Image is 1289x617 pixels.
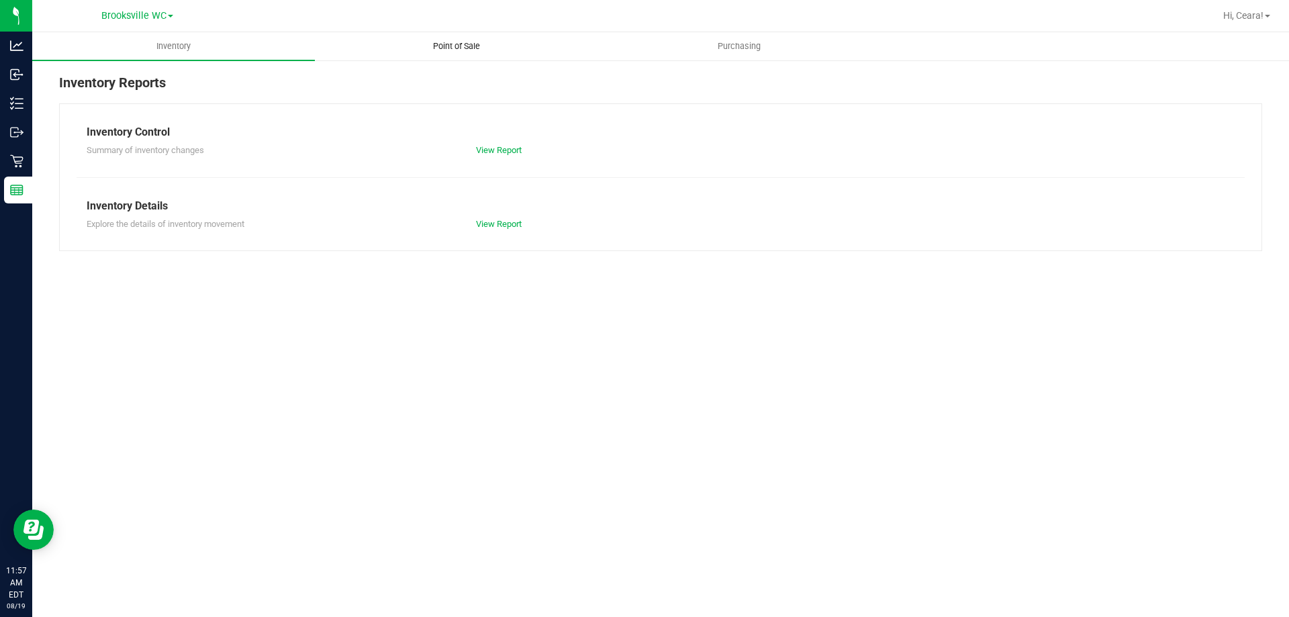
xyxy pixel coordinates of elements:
div: Inventory Control [87,124,1235,140]
span: Summary of inventory changes [87,145,204,155]
inline-svg: Inventory [10,97,23,110]
a: View Report [476,145,522,155]
a: Point of Sale [315,32,598,60]
inline-svg: Reports [10,183,23,197]
span: Point of Sale [415,40,498,52]
span: Explore the details of inventory movement [87,219,244,229]
p: 08/19 [6,601,26,611]
div: Inventory Reports [59,73,1262,103]
p: 11:57 AM EDT [6,565,26,601]
span: Brooksville WC [101,10,166,21]
span: Hi, Ceara! [1223,10,1263,21]
iframe: Resource center [13,510,54,550]
span: Inventory [138,40,209,52]
a: View Report [476,219,522,229]
a: Purchasing [598,32,880,60]
inline-svg: Outbound [10,126,23,139]
div: Inventory Details [87,198,1235,214]
inline-svg: Retail [10,154,23,168]
inline-svg: Analytics [10,39,23,52]
a: Inventory [32,32,315,60]
span: Purchasing [700,40,779,52]
inline-svg: Inbound [10,68,23,81]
